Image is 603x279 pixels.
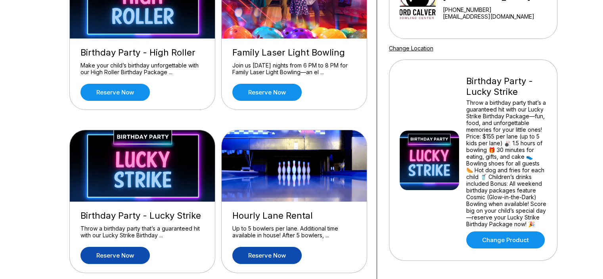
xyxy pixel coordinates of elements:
[466,76,547,97] div: Birthday Party - Lucky Strike
[443,13,553,20] a: [EMAIL_ADDRESS][DOMAIN_NAME]
[232,247,302,264] a: Reserve now
[80,47,204,58] div: Birthday Party - High Roller
[80,84,150,101] a: Reserve now
[232,210,356,221] div: Hourly Lane Rental
[80,62,204,76] div: Make your child’s birthday unforgettable with our High Roller Birthday Package ...
[443,6,553,13] div: [PHONE_NUMBER]
[232,84,302,101] a: Reserve now
[222,130,368,202] img: Hourly Lane Rental
[80,210,204,221] div: Birthday Party - Lucky Strike
[80,247,150,264] a: Reserve now
[466,99,547,227] div: Throw a birthday party that’s a guaranteed hit with our Lucky Strike Birthday Package—fun, food, ...
[400,131,459,190] img: Birthday Party - Lucky Strike
[70,130,216,202] img: Birthday Party - Lucky Strike
[232,62,356,76] div: Join us [DATE] nights from 6 PM to 8 PM for Family Laser Light Bowling—an el ...
[389,45,433,52] a: Change Location
[232,47,356,58] div: Family Laser Light Bowling
[232,225,356,239] div: Up to 5 bowlers per lane. Additional time available in house! After 5 bowlers, ...
[466,231,545,248] a: Change Product
[80,225,204,239] div: Throw a birthday party that’s a guaranteed hit with our Lucky Strike Birthday ...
